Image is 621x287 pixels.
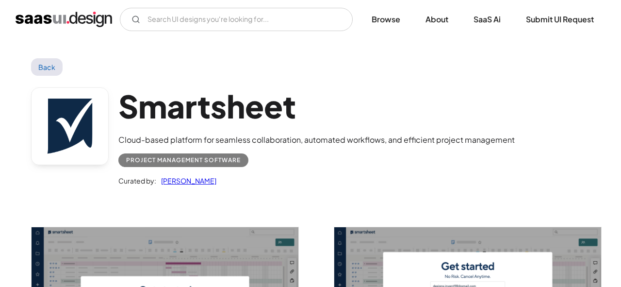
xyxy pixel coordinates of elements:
[118,134,515,146] div: Cloud-based platform for seamless collaboration, automated workflows, and efficient project manag...
[31,58,63,76] a: Back
[120,8,353,31] form: Email Form
[156,175,216,186] a: [PERSON_NAME]
[120,8,353,31] input: Search UI designs you're looking for...
[118,87,515,125] h1: Smartsheet
[126,154,241,166] div: Project Management Software
[462,9,512,30] a: SaaS Ai
[16,12,112,27] a: home
[414,9,460,30] a: About
[118,175,156,186] div: Curated by:
[360,9,412,30] a: Browse
[514,9,605,30] a: Submit UI Request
